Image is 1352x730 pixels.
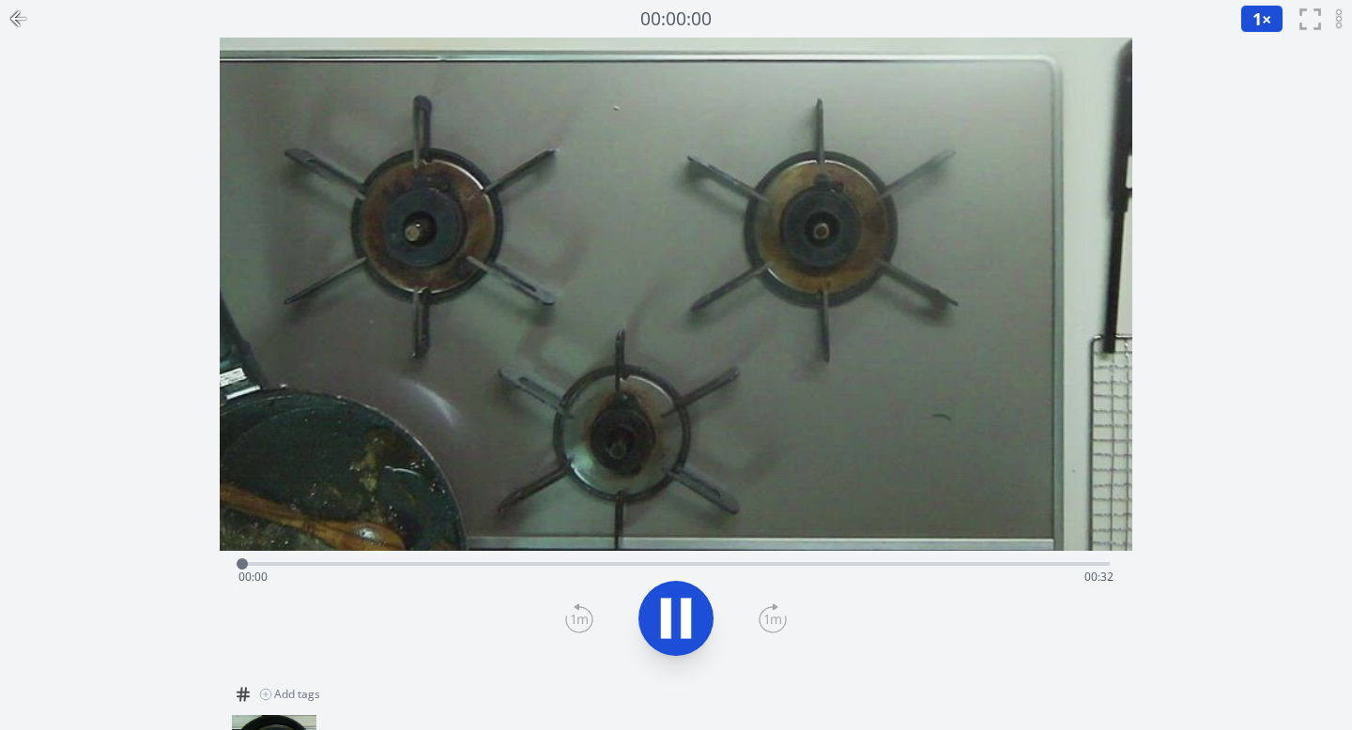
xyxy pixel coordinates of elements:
span: 00:32 [1084,569,1114,585]
button: 1× [1240,5,1283,33]
a: 00:00:00 [640,6,712,33]
span: Add tags [274,687,320,702]
button: Add tags [252,679,328,709]
span: 1 [1252,8,1262,30]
